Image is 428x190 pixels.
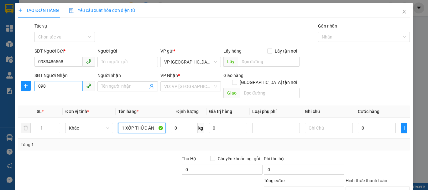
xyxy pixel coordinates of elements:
span: VP Bình Lộc [164,57,217,67]
span: plus [18,8,23,13]
div: Phí thu hộ [264,155,344,165]
span: TẠO ĐƠN HÀNG [18,8,59,13]
button: Close [395,3,413,21]
img: icon [69,8,74,13]
div: Người nhận [97,72,158,79]
li: Cổ Đạm, xã [GEOGRAPHIC_DATA], [GEOGRAPHIC_DATA] [59,15,262,23]
span: Yêu cầu xuất hóa đơn điện tử [69,8,135,13]
span: [GEOGRAPHIC_DATA] tận nơi [237,79,300,86]
span: VP Nhận [160,73,178,78]
div: VP gửi [160,48,221,54]
span: plus [401,126,407,131]
span: close [402,9,407,14]
div: SĐT Người Nhận [34,72,95,79]
th: Ghi chú [302,105,355,118]
input: Ghi Chú [305,123,352,133]
label: Tác vụ [34,23,47,28]
div: Tổng: 1 [21,141,166,148]
li: Hotline: 1900252555 [59,23,262,31]
button: plus [21,81,31,91]
th: Loại phụ phí [250,105,302,118]
span: kg [198,123,204,133]
label: Hình thức thanh toán [346,178,387,183]
input: Dọc đường [238,57,300,67]
span: plus [21,83,30,88]
span: Đơn vị tính [65,109,89,114]
span: user-add [149,84,154,89]
span: Định lượng [176,109,199,114]
span: Giao hàng [223,73,243,78]
span: Khác [69,123,109,133]
span: Tên hàng [118,109,138,114]
div: SĐT Người Gửi [34,48,95,54]
label: Gán nhãn [318,23,337,28]
input: Dọc đường [240,88,300,98]
span: Tổng cước [264,178,284,183]
span: phone [86,83,91,88]
span: Giao [223,88,240,98]
img: logo.jpg [8,8,39,39]
span: phone [86,59,91,64]
span: Lấy [223,57,238,67]
span: Chuyển khoản ng. gửi [215,155,263,162]
span: Thu Hộ [182,156,196,161]
input: 0 [209,123,247,133]
input: VD: Bàn, Ghế [118,123,166,133]
button: delete [21,123,31,133]
button: plus [401,123,407,133]
span: Lấy hàng [223,49,242,54]
span: Giá trị hàng [209,109,232,114]
span: SL [37,109,42,114]
b: GỬI : VP [GEOGRAPHIC_DATA] [8,45,93,66]
div: Người gửi [97,48,158,54]
span: Lấy tận nơi [272,48,300,54]
span: Cước hàng [358,109,379,114]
